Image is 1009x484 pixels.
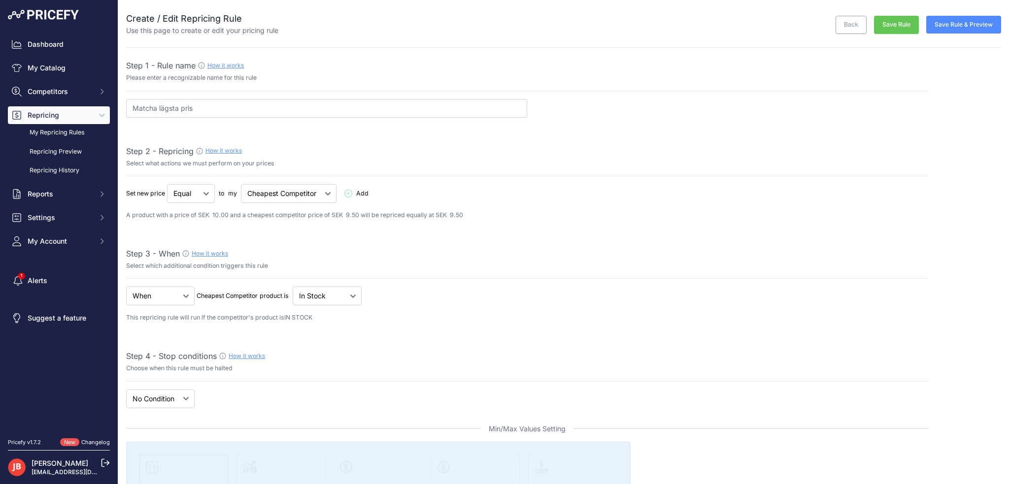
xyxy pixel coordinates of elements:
[8,59,110,77] a: My Catalog
[8,185,110,203] button: Reports
[8,272,110,290] a: Alerts
[219,189,224,198] p: to
[28,236,92,246] span: My Account
[260,291,289,301] p: product is
[126,12,278,26] h2: Create / Edit Repricing Rule
[205,147,242,154] a: How it works
[126,313,928,323] p: This repricing rule will run if the competitor's product is
[126,189,165,198] p: Set new price
[28,189,92,199] span: Reports
[207,62,244,69] a: How it works
[197,291,258,301] p: Cheapest Competitor
[126,249,180,258] span: Step 3 - When
[8,438,41,447] div: Pricefy v1.7.2
[81,439,110,446] a: Changelog
[229,352,265,359] a: How it works
[8,124,110,141] a: My Repricing Rules
[32,468,135,476] a: [EMAIL_ADDRESS][DOMAIN_NAME]
[126,159,928,168] p: Select what actions we must perform on your prices
[126,61,196,70] span: Step 1 - Rule name
[228,189,237,198] p: my
[60,438,79,447] span: New
[8,143,110,161] a: Repricing Preview
[926,16,1001,33] button: Save Rule & Preview
[126,26,278,35] p: Use this page to create or edit your pricing rule
[481,424,573,434] span: Min/Max Values Setting
[356,189,369,198] span: Add
[126,73,928,83] p: Please enter a recognizable name for this rule
[8,83,110,100] button: Competitors
[126,261,928,271] p: Select which additional condition triggers this rule
[8,35,110,53] a: Dashboard
[8,309,110,327] a: Suggest a feature
[874,16,919,34] button: Save Rule
[126,351,217,361] span: Step 4 - Stop conditions
[836,16,867,34] a: Back
[8,10,79,20] img: Pricefy Logo
[28,110,92,120] span: Repricing
[126,211,928,220] p: A product with a price of SEK 10.00 and a cheapest competitor price of SEK 9.50 will be repriced ...
[126,99,527,118] input: 1% Below my cheapest competitor
[8,232,110,250] button: My Account
[8,162,110,179] a: Repricing History
[8,106,110,124] button: Repricing
[8,35,110,426] nav: Sidebar
[284,314,312,321] span: IN STOCK
[28,87,92,97] span: Competitors
[192,250,228,257] a: How it works
[8,209,110,226] button: Settings
[28,213,92,223] span: Settings
[32,459,88,467] a: [PERSON_NAME]
[126,364,928,373] p: Choose when this rule must be halted
[126,146,194,156] span: Step 2 - Repricing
